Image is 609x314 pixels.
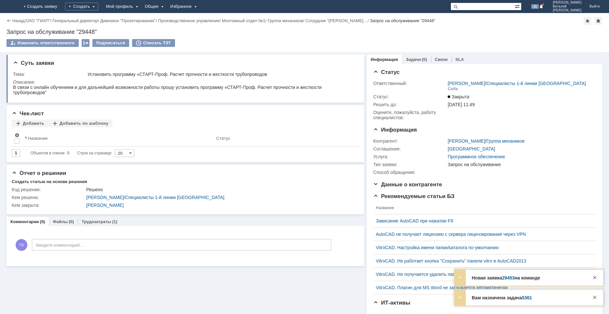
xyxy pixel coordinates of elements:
div: / [305,18,370,23]
i: Строк на странице: [31,149,112,157]
span: Данные о контрагенте [373,181,442,188]
div: Тип заявки: [373,162,446,167]
th: Название [373,202,591,214]
a: Производственное управление [158,18,219,23]
a: VitroCAD. Не работает кнопка "Сохранить" панели vitro в AutoCAD2013 [376,258,588,264]
span: Чек-лист [12,110,44,117]
a: Назад [12,18,24,23]
strong: Новая заявка на команде [472,275,540,280]
span: [PERSON_NAME] [553,1,582,5]
span: Суть заявки [13,60,54,66]
div: / [158,18,222,23]
a: VitroCAD. Настройка имени папки/каталога по-умолчанию [376,245,588,250]
div: / [448,138,524,144]
div: Статус [216,136,230,141]
div: Развернуть [456,293,464,301]
a: Дивизион "Проектирование" [100,18,156,23]
a: Генеральный директор [52,18,98,23]
a: Задачи [406,57,421,62]
div: Ответственный: [373,81,446,86]
div: Описание: [13,79,356,85]
div: Сделать домашней страницей [594,17,602,25]
a: AutoCAD не получает лицензию с сервера лицензирования через VPN [376,232,588,237]
a: 5361 [522,295,532,300]
div: / [100,18,158,23]
div: (0) [40,219,45,224]
span: 36 [531,4,539,9]
a: Комментарии [10,219,39,224]
span: Рекомендуемые статьи БЗ [373,193,454,199]
div: Себе [448,86,458,92]
a: Программное обеспечение [448,154,505,159]
a: [PERSON_NAME] [448,81,485,86]
th: Статус [214,130,354,147]
div: Код решения: [12,187,85,192]
span: Закрыта [448,94,469,99]
span: ТВ [16,239,27,251]
div: Услуга: [373,154,446,159]
a: Зависание AutoCAD при нажатии F8 [376,218,588,223]
div: Запрос на обслуживание "29448" [370,18,435,23]
div: Закрыть [591,274,599,281]
strong: Вам назначена задача [472,295,532,300]
span: Статус [373,69,399,75]
span: Информация [373,127,417,133]
div: Кем закрыта: [12,203,85,208]
span: Виталий [553,5,582,8]
span: [DATE] 11:49 [448,102,475,107]
div: Запрос на обслуживание "29448" [7,29,602,35]
div: Установить программу «СТАРТ-Проф. Расчет прочности и жесткости трубопроводов [88,72,354,77]
a: [PERSON_NAME] [86,203,124,208]
div: 0 [67,149,70,157]
div: (0) [422,57,427,62]
a: Монтажный отдел №1 [222,18,265,23]
a: VitroCAD. Не получается удалить папку по причине редактирования файла другим пользователем [376,272,588,277]
div: Статус: [373,94,446,99]
span: Расширенный поиск [515,3,521,9]
a: Сотрудник "[PERSON_NAME]… [305,18,368,23]
a: [PERSON_NAME] [448,138,485,144]
div: Решить до: [373,102,446,107]
div: Способ обращения: [373,170,446,175]
div: Кем решена: [12,195,85,200]
div: Решено [86,187,354,192]
div: Тема: [13,72,86,77]
span: Объектов в списке: [31,151,65,155]
a: 29453 [502,275,515,280]
a: [PERSON_NAME] [86,195,124,200]
span: Отчет о решении [12,170,66,176]
div: Запрос на обслуживание [448,162,592,167]
div: Работа с массовостью [82,39,89,47]
span: ИТ-активы [373,300,410,306]
div: | [24,18,25,23]
a: Группа механиков [268,18,303,23]
div: / [448,81,586,86]
div: / [86,195,354,200]
a: VitroCAD. Плагин для MS Word не загружается автоматически [376,285,588,290]
a: [GEOGRAPHIC_DATA] [448,146,495,151]
a: Специалисты 1-й линии [GEOGRAPHIC_DATA] [486,81,586,86]
a: SLA [455,57,464,62]
a: Специалисты 1-й линии [GEOGRAPHIC_DATA] [125,195,224,200]
div: Создать [65,3,98,10]
div: Соглашение: [373,146,446,151]
div: Развернуть [456,274,464,281]
div: (0) [69,219,74,224]
a: Трудозатраты [82,219,111,224]
div: / [222,18,268,23]
span: [PERSON_NAME] [553,8,582,12]
div: / [26,18,53,23]
div: / [52,18,100,23]
a: Файлы [53,219,68,224]
div: / [268,18,305,23]
span: Настройки [14,133,20,138]
div: (1) [112,219,117,224]
div: Создать статью на основе решения [12,179,87,184]
div: Добавить в избранное [584,17,591,25]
